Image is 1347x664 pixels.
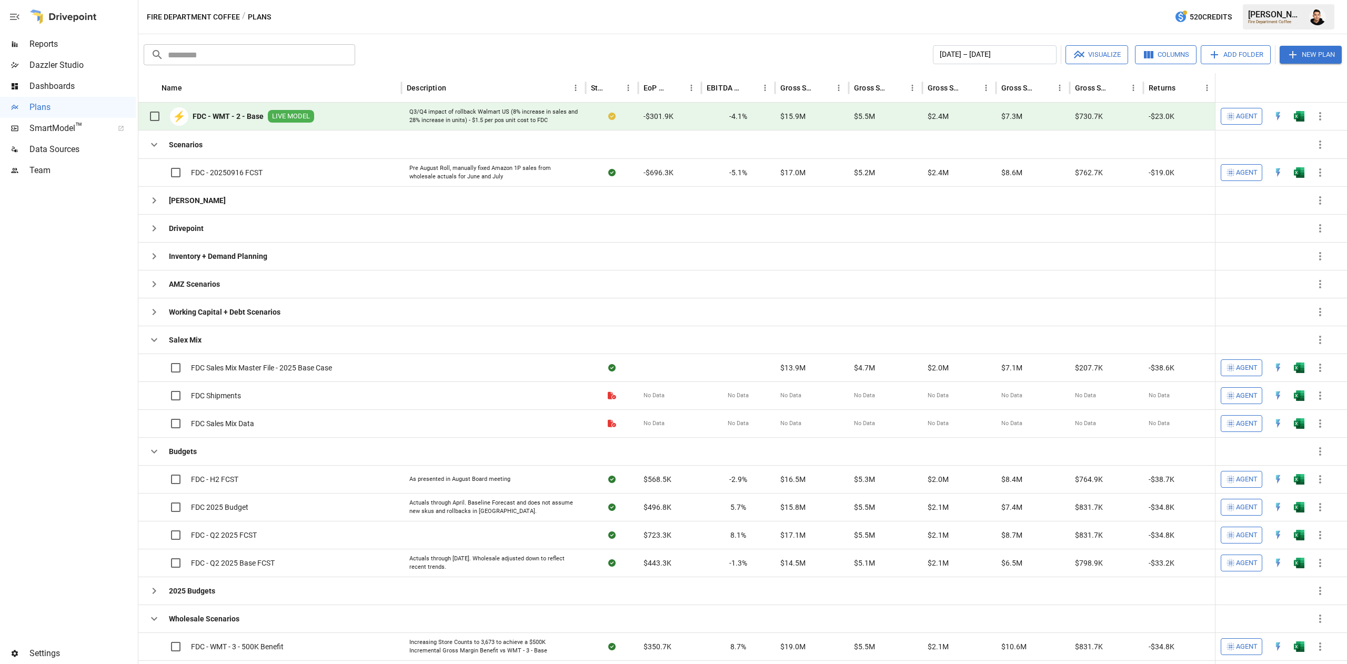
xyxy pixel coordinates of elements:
button: Gross Sales: Wholesale column menu [1052,81,1067,95]
span: Settings [29,647,136,660]
span: FDC - 20250916 FCST [191,167,263,178]
button: Sort [890,81,905,95]
button: Gross Sales: Retail column menu [1126,81,1141,95]
div: Sync complete [608,558,616,568]
div: Open in Excel [1294,641,1304,652]
div: Gross Sales: Retail [1075,84,1110,92]
span: ™ [75,120,83,134]
span: $15.9M [780,111,806,122]
img: quick-edit-flash.b8aec18c.svg [1273,530,1283,540]
img: quick-edit-flash.b8aec18c.svg [1273,111,1283,122]
b: 2025 Budgets [169,586,215,596]
div: Actuals through [DATE]. Wholesale adjusted down to reflect recent trends. [409,555,578,571]
button: Sort [1316,81,1331,95]
button: [DATE] – [DATE] [933,45,1057,64]
button: Agent [1221,108,1262,125]
img: Francisco Sanchez [1309,8,1326,25]
span: FDC - Q2 2025 FCST [191,530,257,540]
button: Agent [1221,527,1262,544]
span: $2.4M [928,111,949,122]
span: No Data [928,419,949,428]
div: Open in Quick Edit [1273,111,1283,122]
button: Description column menu [568,81,583,95]
b: Drivepoint [169,223,204,234]
span: Agent [1236,557,1258,569]
span: $15.8M [780,502,806,512]
span: Plans [29,101,136,114]
button: EBITDA Margin column menu [758,81,772,95]
div: Open in Excel [1294,530,1304,540]
button: Add Folder [1201,45,1271,64]
span: No Data [1001,391,1022,400]
img: quick-edit-flash.b8aec18c.svg [1273,390,1283,401]
b: Scenarios [169,139,203,150]
div: Gross Sales: Wholesale [1001,84,1037,92]
span: Agent [1236,110,1258,123]
div: Status [591,84,605,92]
div: Open in Excel [1294,363,1304,373]
span: $8.4M [1001,474,1022,485]
button: Agent [1221,359,1262,376]
span: $5.2M [854,167,875,178]
span: No Data [854,391,875,400]
button: Sort [183,81,198,95]
button: Sort [817,81,831,95]
button: Gross Sales column menu [831,81,846,95]
span: $443.3K [644,558,671,568]
span: No Data [728,419,749,428]
b: AMZ Scenarios [169,279,220,289]
span: Agent [1236,474,1258,486]
span: -1.3% [729,558,747,568]
span: $350.7K [644,641,671,652]
span: $2.1M [928,558,949,568]
div: EoP Cash [644,84,668,92]
img: excel-icon.76473adf.svg [1294,111,1304,122]
span: Dashboards [29,80,136,93]
span: $14.5M [780,558,806,568]
span: 8.7% [730,641,746,652]
div: Name [162,84,182,92]
div: Open in Quick Edit [1273,418,1283,429]
button: Fire Department Coffee [147,11,240,24]
span: No Data [1075,391,1096,400]
span: $4.7M [854,363,875,373]
button: Agent [1221,499,1262,516]
span: LIVE MODEL [268,112,314,122]
b: Working Capital + Debt Scenarios [169,307,280,317]
img: excel-icon.76473adf.svg [1294,363,1304,373]
span: FDC Sales Mix Master File - 2025 Base Case [191,363,332,373]
div: Open in Excel [1294,111,1304,122]
div: Open in Quick Edit [1273,167,1283,178]
div: Gross Sales [780,84,816,92]
span: $207.7K [1075,363,1103,373]
div: Sync complete [608,641,616,652]
span: $831.7K [1075,530,1103,540]
div: Actuals through April. Baseline Forecast and does not assume new skus and rollbacks in [GEOGRAPHI... [409,499,578,515]
div: ⚡ [170,107,188,126]
button: Agent [1221,638,1262,655]
span: -$19.0K [1149,167,1174,178]
span: $831.7K [1075,641,1103,652]
span: No Data [728,391,749,400]
img: quick-edit-flash.b8aec18c.svg [1273,167,1283,178]
span: $5.3M [854,474,875,485]
span: No Data [854,419,875,428]
button: Sort [669,81,684,95]
span: $2.4M [928,167,949,178]
div: Open in Quick Edit [1273,502,1283,512]
button: Sort [1177,81,1191,95]
span: $16.5M [780,474,806,485]
button: Sort [447,81,462,95]
div: / [242,11,246,24]
span: -$34.8K [1149,530,1174,540]
div: Sync complete [608,502,616,512]
span: 5.7% [730,502,746,512]
span: -$34.8K [1149,641,1174,652]
b: FDC - WMT - 2 - Base [193,111,264,122]
button: Sort [1038,81,1052,95]
span: -$38.6K [1149,363,1174,373]
span: $17.1M [780,530,806,540]
span: Agent [1236,390,1258,402]
div: Pre August Roll, manually fixed Amazon 1P sales from wholesale actuals for June and July [409,164,578,180]
div: Sync complete [608,474,616,485]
